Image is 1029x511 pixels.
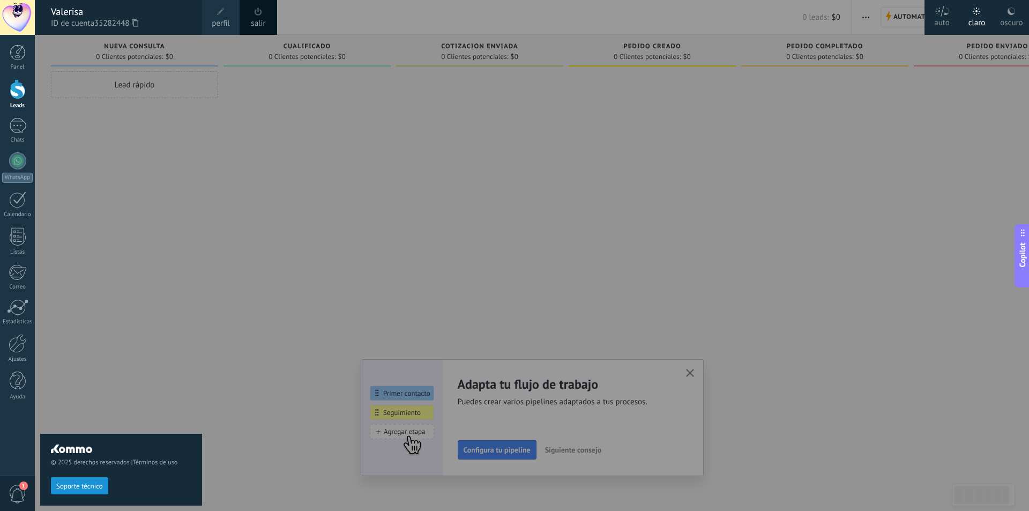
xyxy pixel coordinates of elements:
div: claro [968,7,986,35]
button: Soporte técnico [51,477,108,494]
span: © 2025 derechos reservados | [51,458,191,466]
div: Calendario [2,211,33,218]
div: Ayuda [2,394,33,401]
div: Chats [2,137,33,144]
a: Términos de uso [133,458,177,466]
div: Estadísticas [2,319,33,325]
span: ID de cuenta [51,18,191,29]
div: oscuro [1000,7,1023,35]
div: auto [934,7,950,35]
div: Ajustes [2,356,33,363]
span: 35282448 [94,18,138,29]
div: Valerisa [51,6,191,18]
a: Soporte técnico [51,482,108,490]
div: Listas [2,249,33,256]
div: Panel [2,64,33,71]
div: WhatsApp [2,173,33,183]
div: Correo [2,284,33,291]
span: Copilot [1017,242,1028,267]
a: salir [251,18,265,29]
span: Soporte técnico [56,483,103,490]
span: 1 [19,482,28,490]
div: Leads [2,102,33,109]
span: perfil [212,18,229,29]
